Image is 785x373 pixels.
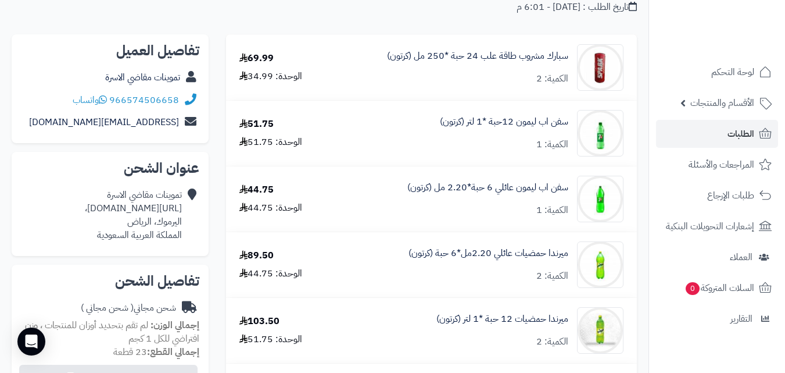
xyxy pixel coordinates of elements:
[536,138,568,151] div: الكمية: 1
[440,115,568,129] a: سفن اب ليمون 12حبة *1 لتر (كرتون)
[408,247,568,260] a: ميرندا حمضيات عائلي 2.20مل*6 حبة (كرتون)
[656,58,778,86] a: لوحة التحكم
[147,345,199,359] strong: إجمالي القطع:
[239,249,274,262] div: 89.50
[81,301,176,315] div: شحن مجاني
[684,280,754,296] span: السلات المتروكة
[239,333,302,346] div: الوحدة: 51.75
[578,44,623,91] img: 1747517517-f85b5201-d493-429b-b138-9978c401-90x90.jpg
[21,161,199,175] h2: عنوان الشحن
[239,315,279,328] div: 103.50
[239,201,302,215] div: الوحدة: 44.75
[656,151,778,179] a: المراجعات والأسئلة
[656,305,778,333] a: التقارير
[656,274,778,302] a: السلات المتروكة0
[656,243,778,271] a: العملاء
[29,115,179,129] a: [EMAIL_ADDRESS][DOMAIN_NAME]
[239,183,274,197] div: 44.75
[730,311,752,327] span: التقارير
[578,176,623,222] img: 1747541306-e6e5e2d5-9b67-463e-b81b-59a02ee4-90x90.jpg
[81,301,134,315] span: ( شحن مجاني )
[656,212,778,240] a: إشعارات التحويلات البنكية
[666,218,754,235] span: إشعارات التحويلات البنكية
[407,181,568,194] a: سفن اب ليمون عائلي 6 حبة*2.20 مل (كرتون)
[387,49,568,63] a: سبارك مشروب طاقة علب 24 حبة *250 مل (كرتون)
[578,307,623,354] img: 1747566256-XP8G23evkchGmxKUr8YaGb2gsq2hZno4-90x90.jpg
[689,157,754,173] span: المراجعات والأسئلة
[707,187,754,204] span: طلبات الإرجاع
[578,110,623,157] img: 1747540828-789ab214-413e-4ccd-b32f-1699f0bc-90x90.jpg
[517,1,637,14] div: تاريخ الطلب : [DATE] - 6:01 م
[150,318,199,332] strong: إجمالي الوزن:
[21,44,199,58] h2: تفاصيل العميل
[239,267,302,280] div: الوحدة: 44.75
[25,318,199,346] span: لم تقم بتحديد أوزان للمنتجات ، وزن افتراضي للكل 1 كجم
[105,70,180,84] a: تموينات مقاضي الاسرة
[711,64,754,80] span: لوحة التحكم
[239,136,302,149] div: الوحدة: 51.75
[536,269,568,283] div: الكمية: 2
[536,335,568,349] div: الكمية: 2
[730,249,752,265] span: العملاء
[85,189,182,241] div: تموينات مقاضي الاسرة [URL][DOMAIN_NAME]، اليرموك، الرياض المملكة العربية السعودية
[727,126,754,142] span: الطلبات
[656,120,778,148] a: الطلبات
[239,118,274,131] div: 51.75
[690,95,754,111] span: الأقسام والمنتجات
[113,345,199,359] small: 23 قطعة
[578,241,623,288] img: 1747544486-c60db756-6ee7-44b0-a7d4-ec449800-90x90.jpg
[706,33,774,57] img: logo-2.png
[686,282,700,295] span: 0
[239,52,274,65] div: 69.99
[239,70,302,83] div: الوحدة: 34.99
[73,93,107,107] a: واتساب
[656,182,778,209] a: طلبات الإرجاع
[536,72,568,86] div: الكمية: 2
[436,312,568,326] a: ميرندا حمضيات 12 حبة *1 لتر (كرتون)
[536,204,568,217] div: الكمية: 1
[17,328,45,356] div: Open Intercom Messenger
[21,274,199,288] h2: تفاصيل الشحن
[109,93,179,107] a: 966574506658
